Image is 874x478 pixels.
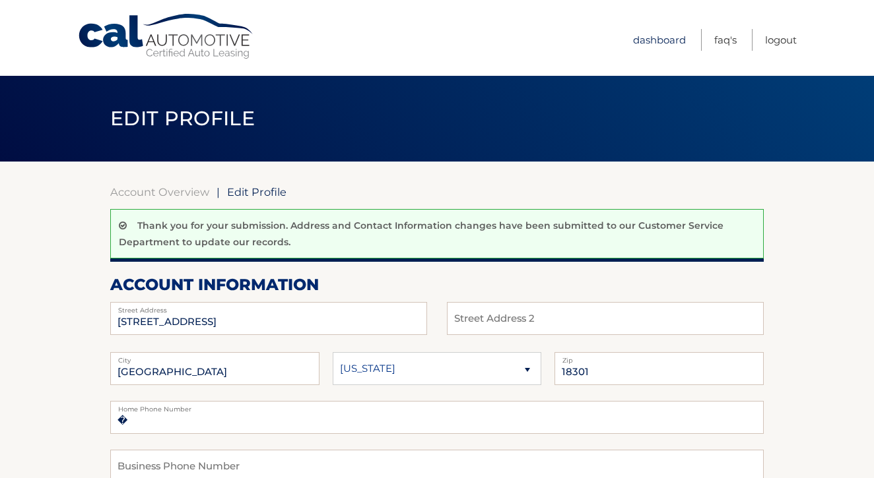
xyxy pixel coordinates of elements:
[110,185,209,198] a: Account Overview
[633,29,686,51] a: Dashboard
[110,352,319,385] input: City
[110,302,427,313] label: Street Address
[77,13,255,60] a: Cal Automotive
[227,185,286,198] span: Edit Profile
[110,352,319,363] label: City
[110,401,764,411] label: Home Phone Number
[447,302,764,335] input: Street Address 2
[714,29,737,51] a: FAQ's
[110,302,427,335] input: Street Address 2
[217,185,220,198] span: |
[119,220,723,248] p: Thank you for your submission. Address and Contact Information changes have been submitted to our...
[110,275,764,295] h2: account information
[555,352,764,385] input: Zip
[110,401,764,434] input: Home Phone Number
[555,352,764,363] label: Zip
[110,106,255,131] span: Edit Profile
[765,29,797,51] a: Logout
